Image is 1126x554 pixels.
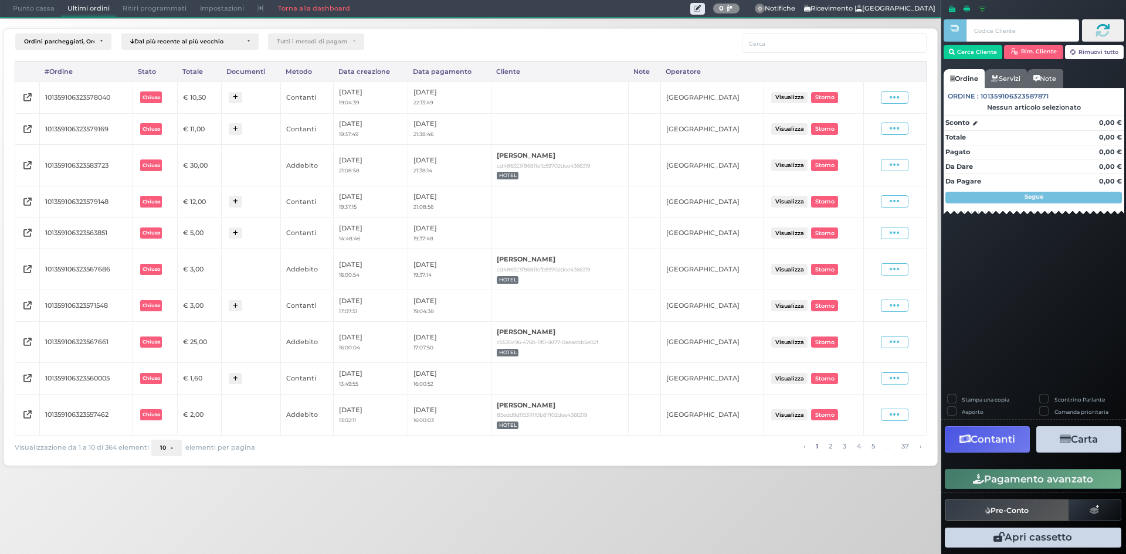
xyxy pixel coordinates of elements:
[339,167,359,174] small: 21:08:58
[177,145,221,186] td: € 30,00
[333,363,408,395] td: [DATE]
[333,394,408,435] td: [DATE]
[945,469,1121,489] button: Pagamento avanzato
[143,126,160,132] b: Chiuso
[1025,193,1043,200] strong: Segue
[945,499,1069,521] button: Pre-Conto
[339,99,359,106] small: 19:04:39
[6,1,61,17] span: Punto cassa
[944,45,1003,59] button: Cerca Cliente
[143,375,160,381] b: Chiuso
[143,303,160,308] b: Chiuso
[160,444,166,451] span: 10
[771,227,808,239] button: Visualizza
[339,271,359,278] small: 16:00:54
[660,290,764,322] td: [GEOGRAPHIC_DATA]
[333,145,408,186] td: [DATE]
[916,440,924,453] a: pagina successiva
[771,196,808,207] button: Visualizza
[333,113,408,145] td: [DATE]
[280,249,333,290] td: Addebito
[61,1,116,17] span: Ultimi ordini
[962,396,1009,403] label: Stampa una copia
[143,94,160,100] b: Chiuso
[413,99,433,106] small: 22:13:49
[39,113,133,145] td: 101359106323579169
[660,81,764,113] td: [GEOGRAPHIC_DATA]
[660,249,764,290] td: [GEOGRAPHIC_DATA]
[812,440,821,453] a: alla pagina 1
[408,81,491,113] td: [DATE]
[333,249,408,290] td: [DATE]
[945,148,970,156] strong: Pagato
[177,321,221,362] td: € 25,00
[39,62,133,81] div: #Ordine
[39,145,133,186] td: 101359106323583723
[945,177,981,185] strong: Da Pagare
[280,217,333,249] td: Contanti
[1054,408,1108,416] label: Comanda prioritaria
[177,81,221,113] td: € 10,50
[497,412,587,418] small: 85edd9d1153111f0b87f02dee4366319
[133,62,178,81] div: Stato
[771,337,808,348] button: Visualizza
[898,440,912,453] a: alla pagina 37
[811,196,838,207] button: Storno
[945,426,1030,453] button: Contanti
[333,186,408,217] td: [DATE]
[177,249,221,290] td: € 3,00
[408,62,491,81] div: Data pagamento
[408,363,491,395] td: [DATE]
[771,264,808,275] button: Visualizza
[413,308,434,314] small: 19:04:38
[277,38,347,45] div: Tutti i metodi di pagamento
[811,337,838,348] button: Storno
[177,394,221,435] td: € 2,00
[755,4,765,14] span: 0
[408,290,491,322] td: [DATE]
[1065,45,1124,59] button: Rimuovi tutto
[339,344,360,351] small: 16:00:04
[151,440,182,456] button: 10
[1099,118,1122,127] strong: 0,00 €
[271,1,356,17] a: Torna alla dashboard
[408,145,491,186] td: [DATE]
[811,92,838,103] button: Storno
[497,339,598,345] small: c5530c96-476b-11f0-9877-0aeaebb5e02f
[413,417,434,423] small: 16:00:03
[39,249,133,290] td: 101359106323567686
[660,62,764,81] div: Operatore
[868,440,878,453] a: alla pagina 5
[408,217,491,249] td: [DATE]
[143,199,160,205] b: Chiuso
[39,363,133,395] td: 101359106323560005
[771,409,808,420] button: Visualizza
[280,290,333,322] td: Contanti
[771,300,808,311] button: Visualizza
[177,113,221,145] td: € 11,00
[24,38,94,45] div: Ordini parcheggiati, Ordini aperti, Ordini chiusi
[339,417,356,423] small: 13:02:11
[333,290,408,322] td: [DATE]
[143,412,160,417] b: Chiuso
[177,363,221,395] td: € 1,60
[771,159,808,171] button: Visualizza
[151,440,255,456] div: elementi per pagina
[948,91,979,101] span: Ordine :
[966,19,1078,42] input: Codice Cliente
[497,328,555,336] b: [PERSON_NAME]
[660,145,764,186] td: [GEOGRAPHIC_DATA]
[280,321,333,362] td: Addebito
[121,33,259,50] button: Dal più recente al più vecchio
[280,113,333,145] td: Contanti
[629,62,660,81] div: Note
[280,186,333,217] td: Contanti
[280,62,333,81] div: Metodo
[811,373,838,384] button: Storno
[280,81,333,113] td: Contanti
[811,264,838,275] button: Storno
[15,33,111,50] button: Ordini parcheggiati, Ordini aperti, Ordini chiusi
[497,255,555,263] b: [PERSON_NAME]
[660,113,764,145] td: [GEOGRAPHIC_DATA]
[413,235,433,242] small: 19:37:48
